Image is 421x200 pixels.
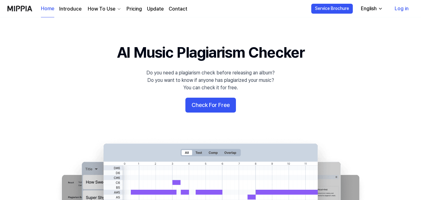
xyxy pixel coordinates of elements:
[311,4,353,14] button: Service Brochure
[169,5,187,13] a: Contact
[126,5,142,13] a: Pricing
[41,0,54,17] a: Home
[86,5,122,13] button: How To Use
[147,5,164,13] a: Update
[356,2,387,15] button: English
[360,5,378,12] div: English
[59,5,82,13] a: Introduce
[185,98,236,113] button: Check For Free
[86,5,117,13] div: How To Use
[117,42,304,63] h1: AI Music Plagiarism Checker
[146,69,275,91] div: Do you need a plagiarism check before releasing an album? Do you want to know if anyone has plagi...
